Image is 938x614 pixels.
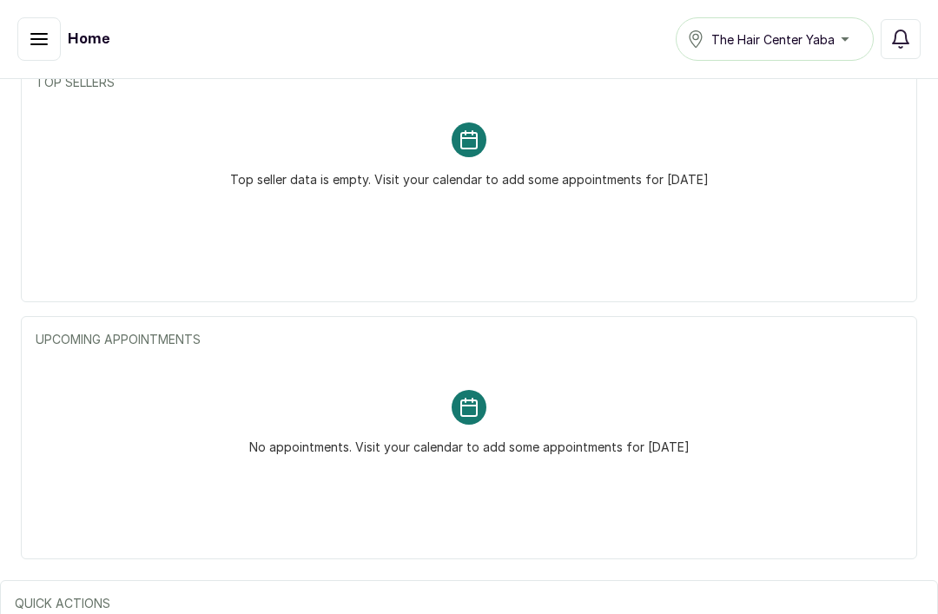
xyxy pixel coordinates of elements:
p: No appointments. Visit your calendar to add some appointments for [DATE] [249,425,690,456]
p: QUICK ACTIONS [15,595,923,612]
p: TOP SELLERS [36,74,902,91]
p: UPCOMING APPOINTMENTS [36,331,902,348]
h1: Home [68,29,109,50]
span: The Hair Center Yaba [711,30,835,49]
p: Top seller data is empty. Visit your calendar to add some appointments for [DATE] [230,157,709,188]
button: The Hair Center Yaba [676,17,874,61]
